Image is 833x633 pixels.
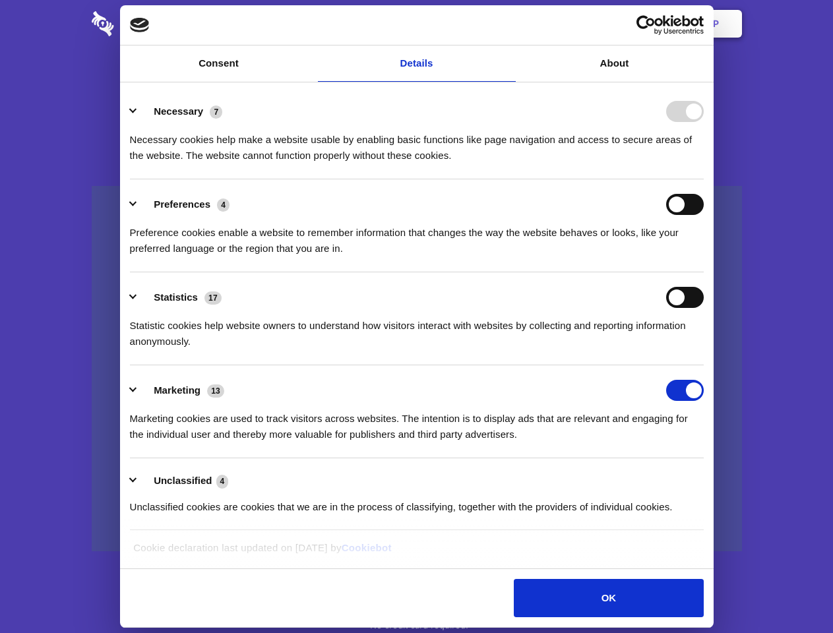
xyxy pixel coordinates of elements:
div: Cookie declaration last updated on [DATE] by [123,540,710,566]
h4: Auto-redaction of sensitive data, encrypted data sharing and self-destructing private chats. Shar... [92,120,742,164]
img: logo-wordmark-white-trans-d4663122ce5f474addd5e946df7df03e33cb6a1c49d2221995e7729f52c070b2.svg [92,11,204,36]
span: 4 [217,198,230,212]
label: Preferences [154,198,210,210]
button: Statistics (17) [130,287,230,308]
a: Consent [120,45,318,82]
button: Preferences (4) [130,194,238,215]
button: OK [514,579,703,617]
div: Preference cookies enable a website to remember information that changes the way the website beha... [130,215,704,256]
span: 17 [204,291,222,305]
a: Cookiebot [342,542,392,553]
span: 7 [210,105,222,119]
img: logo [130,18,150,32]
span: 4 [216,475,229,488]
a: Contact [535,3,596,44]
label: Marketing [154,384,201,396]
iframe: Drift Widget Chat Controller [767,567,817,617]
button: Unclassified (4) [130,473,237,489]
label: Statistics [154,291,198,303]
a: Pricing [387,3,445,44]
a: Wistia video thumbnail [92,186,742,552]
div: Necessary cookies help make a website usable by enabling basic functions like page navigation and... [130,122,704,164]
a: About [516,45,714,82]
span: 13 [207,384,224,398]
a: Usercentrics Cookiebot - opens in a new window [588,15,704,35]
label: Necessary [154,105,203,117]
button: Necessary (7) [130,101,231,122]
button: Marketing (13) [130,380,233,401]
div: Unclassified cookies are cookies that we are in the process of classifying, together with the pro... [130,489,704,515]
div: Marketing cookies are used to track visitors across websites. The intention is to display ads tha... [130,401,704,442]
h1: Eliminate Slack Data Loss. [92,59,742,107]
div: Statistic cookies help website owners to understand how visitors interact with websites by collec... [130,308,704,349]
a: Details [318,45,516,82]
a: Login [598,3,656,44]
